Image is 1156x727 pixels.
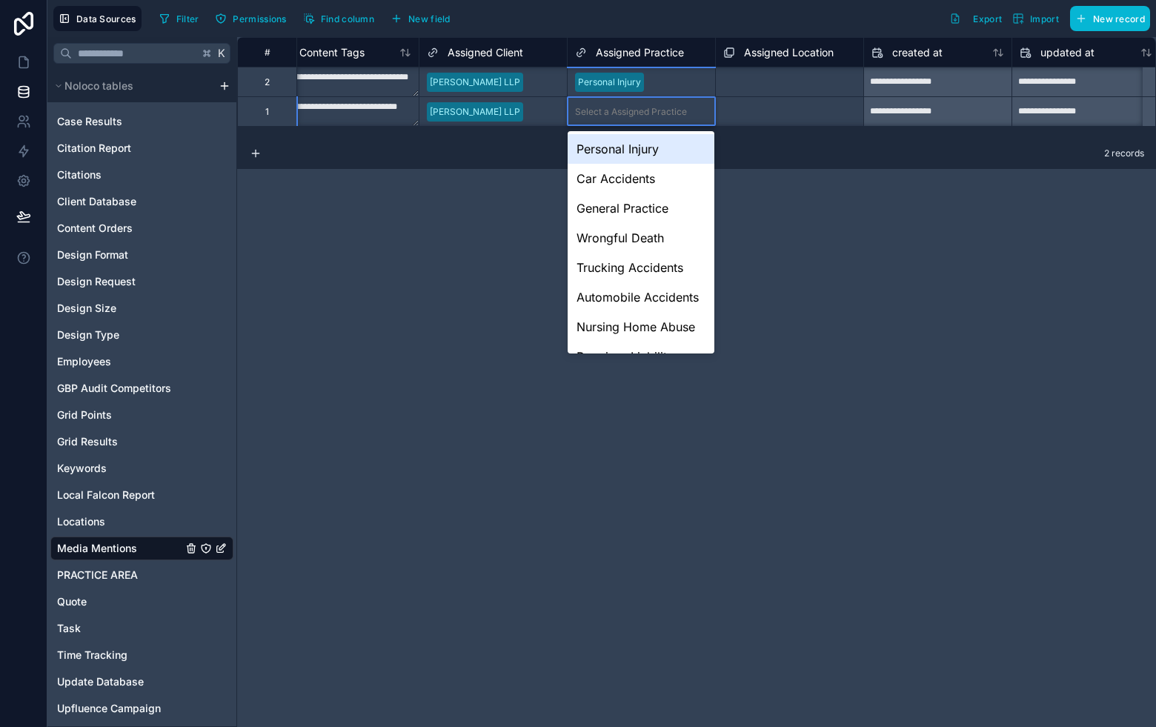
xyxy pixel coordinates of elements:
[430,76,520,89] div: [PERSON_NAME] LLP
[944,6,1007,31] button: Export
[385,7,456,30] button: New field
[1040,45,1094,60] span: updated at
[568,223,715,253] div: Wrongful Death
[57,621,81,636] span: Task
[76,13,136,24] span: Data Sources
[50,643,233,667] div: Time Tracking
[64,79,133,93] span: Noloco tables
[210,7,297,30] a: Permissions
[596,45,684,60] span: Assigned Practice
[50,430,233,454] div: Grid Results
[50,483,233,507] div: Local Falcon Report
[57,221,133,236] span: Content Orders
[568,253,715,282] div: Trucking Accidents
[50,697,233,720] div: Upfluence Campaign
[50,537,233,560] div: Media Mentions
[50,110,233,133] div: Case Results
[1007,6,1064,31] button: Import
[265,76,270,88] div: 2
[57,194,136,209] span: Client Database
[57,248,128,262] span: Design Format
[50,563,233,587] div: PRACTICE AREA
[216,48,227,59] span: K
[1093,13,1145,24] span: New record
[57,328,119,342] span: Design Type
[176,13,199,24] span: Filter
[568,312,715,342] div: Nursing Home Abuse
[578,76,641,89] div: Personal Injury
[50,376,233,400] div: GBP Audit Competitors
[50,216,233,240] div: Content Orders
[57,381,171,396] span: GBP Audit Competitors
[321,13,374,24] span: Find column
[1070,6,1150,31] button: New record
[50,457,233,480] div: Keywords
[575,106,687,118] div: Select a Assigned Practice
[50,243,233,267] div: Design Format
[50,510,233,534] div: Locations
[57,354,111,369] span: Employees
[153,7,205,30] button: Filter
[892,45,943,60] span: created at
[1104,147,1144,159] span: 2 records
[57,408,112,422] span: Grid Points
[50,323,233,347] div: Design Type
[299,45,365,60] span: Content Tags
[50,350,233,374] div: Employees
[744,45,834,60] span: Assigned Location
[57,514,105,529] span: Locations
[57,167,102,182] span: Citations
[265,106,269,118] div: 1
[50,190,233,213] div: Client Database
[233,13,286,24] span: Permissions
[57,461,107,476] span: Keywords
[50,590,233,614] div: Quote
[57,274,136,289] span: Design Request
[210,7,291,30] button: Permissions
[568,342,715,371] div: Premises Liability
[50,76,213,96] button: Noloco tables
[973,13,1002,24] span: Export
[1064,6,1150,31] a: New record
[57,541,137,556] span: Media Mentions
[430,105,520,119] div: [PERSON_NAME] LLP
[57,301,116,316] span: Design Size
[568,134,715,164] div: Personal Injury
[57,674,144,689] span: Update Database
[568,164,715,193] div: Car Accidents
[568,282,715,312] div: Automobile Accidents
[57,141,131,156] span: Citation Report
[249,47,285,58] div: #
[50,270,233,293] div: Design Request
[57,701,161,716] span: Upfluence Campaign
[57,434,118,449] span: Grid Results
[57,594,87,609] span: Quote
[57,568,138,582] span: PRACTICE AREA
[50,617,233,640] div: Task
[57,114,122,129] span: Case Results
[57,648,127,663] span: Time Tracking
[448,45,523,60] span: Assigned Client
[47,70,236,726] div: scrollable content
[1030,13,1059,24] span: Import
[57,488,155,502] span: Local Falcon Report
[298,7,379,30] button: Find column
[50,670,233,694] div: Update Database
[50,296,233,320] div: Design Size
[568,193,715,223] div: General Practice
[50,163,233,187] div: Citations
[50,136,233,160] div: Citation Report
[53,6,142,31] button: Data Sources
[408,13,451,24] span: New field
[50,403,233,427] div: Grid Points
